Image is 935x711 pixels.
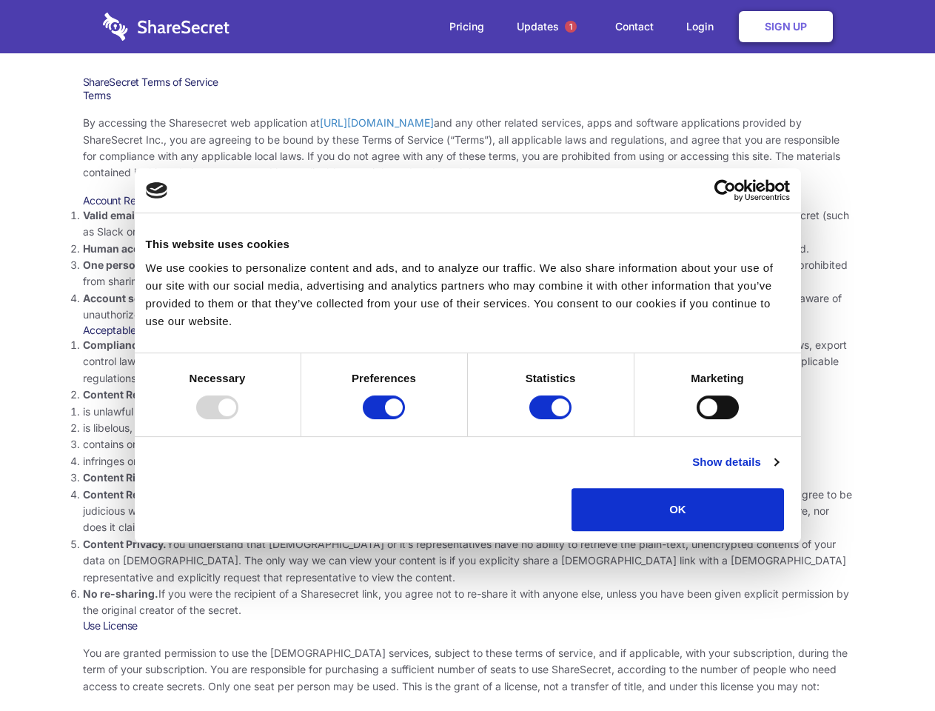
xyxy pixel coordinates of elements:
[146,182,168,198] img: logo
[103,13,229,41] img: logo-wordmark-white-trans-d4663122ce5f474addd5e946df7df03e33cb6a1c49d2221995e7729f52c070b2.svg
[83,209,141,221] strong: Valid email.
[83,488,201,501] strong: Content Responsibility.
[190,372,246,384] strong: Necessary
[671,4,736,50] a: Login
[83,536,853,586] li: You understand that [DEMOGRAPHIC_DATA] or it’s representatives have no ability to retrieve the pl...
[83,76,853,89] h1: ShareSecret Terms of Service
[146,259,790,330] div: We use cookies to personalize content and ads, and to analyze our traffic. We also share informat...
[83,194,853,207] h3: Account Requirements
[83,404,853,420] li: is unlawful or promotes unlawful activities
[83,324,853,337] h3: Acceptable Use
[146,236,790,253] div: This website uses cookies
[435,4,499,50] a: Pricing
[83,292,172,304] strong: Account security.
[83,587,158,600] strong: No re-sharing.
[320,116,434,129] a: [URL][DOMAIN_NAME]
[83,470,853,486] li: You agree that you will use Sharesecret only to secure and share content that you have the right ...
[83,242,172,255] strong: Human accounts.
[83,337,853,387] li: Your use of the Sharesecret must not violate any applicable laws, including copyright or trademar...
[83,538,167,550] strong: Content Privacy.
[83,387,853,470] li: You agree NOT to use Sharesecret to upload or share content that:
[83,290,853,324] li: You are responsible for your own account security, including the security of your Sharesecret acc...
[83,586,853,619] li: If you were the recipient of a Sharesecret link, you agree not to re-share it with anyone else, u...
[691,372,744,384] strong: Marketing
[83,471,162,484] strong: Content Rights.
[83,619,853,632] h3: Use License
[83,436,853,453] li: contains or installs any active malware or exploits, or uses our platform for exploit delivery (s...
[83,257,853,290] li: You are not allowed to share account credentials. Each account is dedicated to the individual who...
[352,372,416,384] strong: Preferences
[660,179,790,201] a: Usercentrics Cookiebot - opens in a new window
[692,453,778,471] a: Show details
[83,388,191,401] strong: Content Restrictions.
[83,115,853,181] p: By accessing the Sharesecret web application at and any other related services, apps and software...
[600,4,668,50] a: Contact
[83,338,306,351] strong: Compliance with local laws and regulations.
[83,420,853,436] li: is libelous, defamatory, or fraudulent
[572,488,784,531] button: OK
[83,241,853,257] li: Only human beings may create accounts. “Bot” accounts — those created by software, in an automate...
[83,487,853,536] li: You are solely responsible for the content you share on Sharesecret, and with the people you shar...
[526,372,576,384] strong: Statistics
[83,645,853,695] p: You are granted permission to use the [DEMOGRAPHIC_DATA] services, subject to these terms of serv...
[83,453,853,470] li: infringes on any proprietary right of any party, including patent, trademark, trade secret, copyr...
[565,21,577,33] span: 1
[739,11,833,42] a: Sign Up
[83,89,853,102] h3: Terms
[83,207,853,241] li: You must provide a valid email address, either directly, or through approved third-party integrat...
[83,258,209,271] strong: One person per account.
